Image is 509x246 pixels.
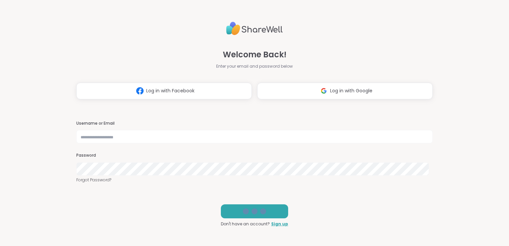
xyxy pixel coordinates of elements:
[221,221,270,227] span: Don't have an account?
[223,49,286,61] span: Welcome Back!
[76,153,433,158] h3: Password
[216,63,293,69] span: Enter your email and password below
[226,19,283,38] img: ShareWell Logo
[76,177,433,183] a: Forgot Password?
[76,121,433,126] h3: Username or Email
[271,221,288,227] a: Sign up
